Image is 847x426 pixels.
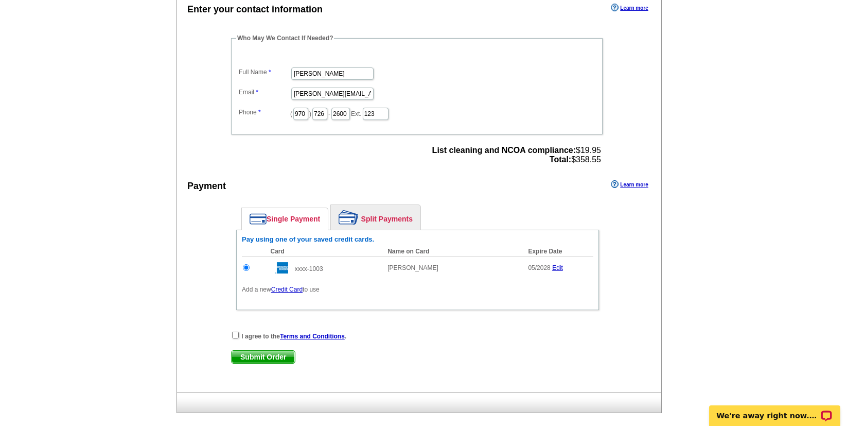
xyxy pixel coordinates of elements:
a: Learn more [611,180,648,189]
strong: I agree to the . [241,333,346,340]
strong: List cleaning and NCOA compliance: [432,146,576,155]
iframe: LiveChat chat widget [702,394,847,426]
div: Payment [187,179,226,193]
label: Phone [239,108,290,117]
p: Add a new to use [242,285,593,294]
a: Learn more [611,4,648,12]
a: Single Payment [242,208,328,230]
img: split-payment.png [339,210,359,225]
label: Full Name [239,67,290,77]
th: Name on Card [382,246,523,257]
a: Terms and Conditions [280,333,345,340]
label: Email [239,88,290,97]
h6: Pay using one of your saved credit cards. [242,235,593,244]
a: Credit Card [271,286,303,293]
span: xxxx-1003 [295,265,323,272]
span: Submit Order [232,351,295,363]
th: Card [266,246,383,257]
a: Split Payments [331,205,420,230]
span: [PERSON_NAME] [387,264,438,271]
img: single-payment.png [250,213,267,225]
a: Edit [552,264,563,271]
dd: ( ) - Ext. [236,105,597,121]
img: amex.gif [271,262,288,274]
span: 05/2028 [528,264,550,271]
strong: Total: [550,155,571,164]
th: Expire Date [523,246,593,257]
div: Enter your contact information [187,3,323,16]
span: $19.95 $358.55 [432,146,601,164]
legend: Who May We Contact If Needed? [236,33,334,43]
